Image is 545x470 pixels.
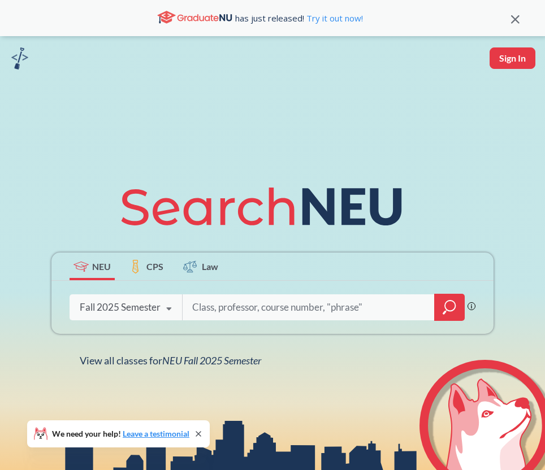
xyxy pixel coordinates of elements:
[304,12,363,24] a: Try it out now!
[434,294,465,321] div: magnifying glass
[191,295,426,319] input: Class, professor, course number, "phrase"
[92,260,111,273] span: NEU
[80,354,261,367] span: View all classes for
[80,301,161,314] div: Fall 2025 Semester
[52,430,189,438] span: We need your help!
[11,47,28,69] img: sandbox logo
[235,12,363,24] span: has just released!
[162,354,261,367] span: NEU Fall 2025 Semester
[443,299,456,315] svg: magnifying glass
[490,47,535,69] button: Sign In
[146,260,163,273] span: CPS
[202,260,218,273] span: Law
[123,429,189,438] a: Leave a testimonial
[11,47,28,73] a: sandbox logo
